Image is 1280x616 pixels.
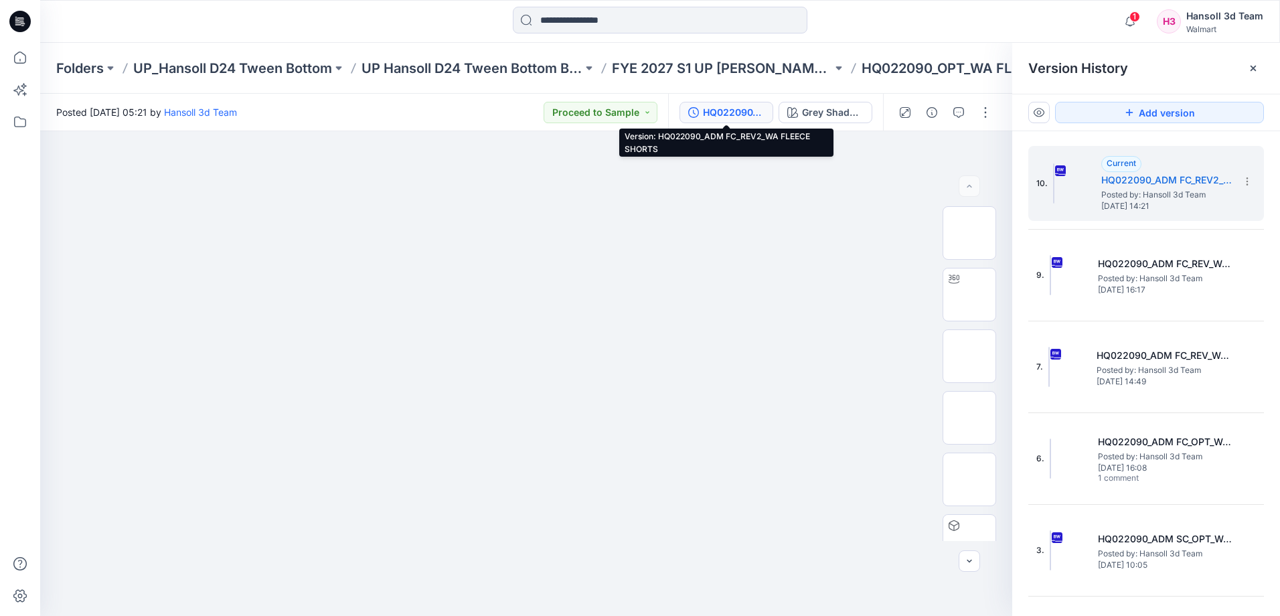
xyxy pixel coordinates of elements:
[779,102,872,123] button: Grey Shadow (Pigment Dyeing)
[1028,60,1128,76] span: Version History
[1186,8,1263,24] div: Hansoll 3d Team
[1157,9,1181,33] div: H3
[1055,102,1264,123] button: Add version
[1098,285,1232,295] span: [DATE] 16:17
[1101,188,1235,202] span: Posted by: Hansoll 3d Team
[1101,172,1235,188] h5: HQ022090_ADM FC_REV2_WA FLEECE SHORTS
[56,105,237,119] span: Posted [DATE] 05:21 by
[1053,163,1054,204] img: HQ022090_ADM FC_REV2_WA FLEECE SHORTS
[133,59,332,78] a: UP_Hansoll D24 Tween Bottom
[1098,434,1232,450] h5: HQ022090_ADM FC_OPT_WA FLEECE SHORTS
[1101,202,1235,211] span: [DATE] 14:21
[1028,102,1050,123] button: Show Hidden Versions
[1186,24,1263,34] div: Walmart
[612,59,833,78] a: FYE 2027 S1 UP [PERSON_NAME] BOTTOM
[703,105,765,120] div: HQ022090_ADM FC_REV2_WA FLEECE SHORTS
[1098,473,1192,484] span: 1 comment
[1036,544,1044,556] span: 3.
[1098,450,1232,463] span: Posted by: Hansoll 3d Team
[1129,11,1140,22] span: 1
[362,59,582,78] a: UP Hansoll D24 Tween Bottom Board
[1098,256,1232,272] h5: HQ022090_ADM FC_REV_WA FLEECE SHORTS
[1036,269,1044,281] span: 9.
[164,106,237,118] a: Hansoll 3d Team
[1097,377,1230,386] span: [DATE] 14:49
[1248,63,1259,74] button: Close
[1097,364,1230,377] span: Posted by: Hansoll 3d Team
[1048,347,1050,387] img: HQ022090_ADM FC_REV_WA FLEECE SHORTS
[1097,348,1230,364] h5: HQ022090_ADM FC_REV_WA FLEECE SHORTS
[56,59,104,78] a: Folders
[1036,453,1044,465] span: 6.
[1050,439,1051,479] img: HQ022090_ADM FC_OPT_WA FLEECE SHORTS
[1098,531,1232,547] h5: HQ022090_ADM SC_OPT_WA FLEECE SHORTS
[1107,158,1136,168] span: Current
[1098,560,1232,570] span: [DATE] 10:05
[1098,463,1232,473] span: [DATE] 16:08
[1050,255,1051,295] img: HQ022090_ADM FC_REV_WA FLEECE SHORTS
[679,102,773,123] button: HQ022090_ADM FC_REV2_WA FLEECE SHORTS
[1098,272,1232,285] span: Posted by: Hansoll 3d Team
[1036,177,1048,189] span: 10.
[1036,361,1043,373] span: 7.
[862,59,1083,78] p: HQ022090_OPT_WA FLEECE SHORTS
[921,102,943,123] button: Details
[1050,530,1051,570] img: HQ022090_ADM SC_OPT_WA FLEECE SHORTS
[802,105,864,120] div: Grey Shadow (Pigment Dyeing)
[1098,547,1232,560] span: Posted by: Hansoll 3d Team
